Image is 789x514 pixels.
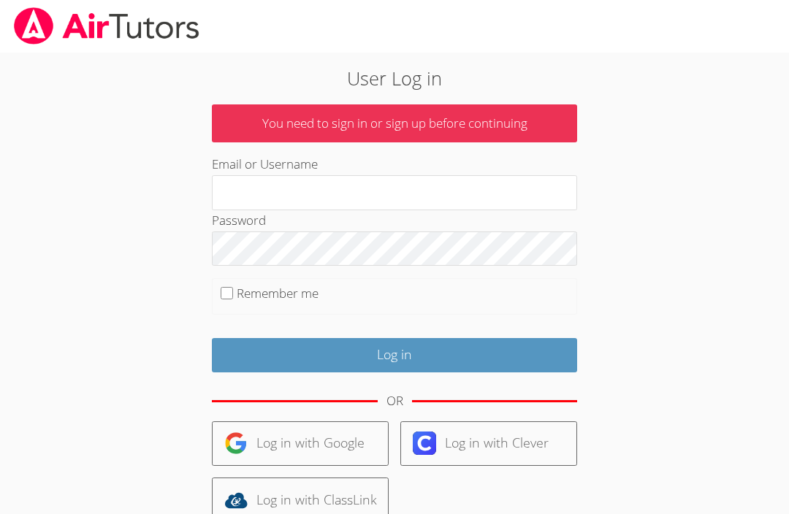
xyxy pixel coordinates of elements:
[413,431,436,455] img: clever-logo-6eab21bc6e7a338710f1a6ff85c0baf02591cd810cc4098c63d3a4b26e2feb20.svg
[400,421,577,466] a: Log in with Clever
[212,338,577,372] input: Log in
[212,104,577,143] p: You need to sign in or sign up before continuing
[12,7,201,45] img: airtutors_banner-c4298cdbf04f3fff15de1276eac7730deb9818008684d7c2e4769d2f7ddbe033.png
[237,285,319,302] label: Remember me
[212,156,318,172] label: Email or Username
[386,391,403,412] div: OR
[212,421,389,466] a: Log in with Google
[224,488,248,512] img: classlink-logo-d6bb404cc1216ec64c9a2012d9dc4662098be43eaf13dc465df04b49fa7ab582.svg
[212,212,266,229] label: Password
[181,64,607,92] h2: User Log in
[224,431,248,455] img: google-logo-50288ca7cdecda66e5e0955fdab243c47b7ad437acaf1139b6f446037453330a.svg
